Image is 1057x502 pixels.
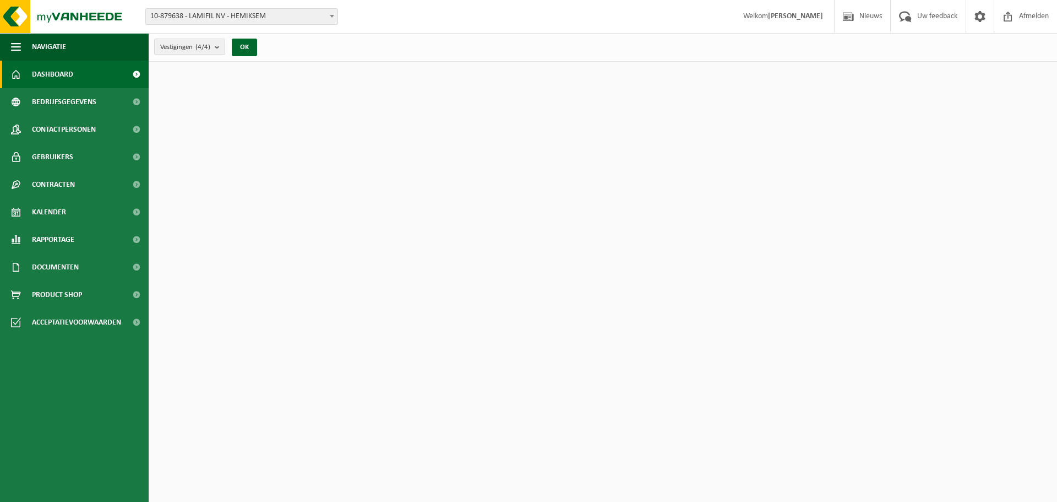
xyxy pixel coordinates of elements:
[32,253,79,281] span: Documenten
[32,198,66,226] span: Kalender
[32,226,74,253] span: Rapportage
[32,33,66,61] span: Navigatie
[160,39,210,56] span: Vestigingen
[32,143,73,171] span: Gebruikers
[32,309,121,336] span: Acceptatievoorwaarden
[32,171,75,198] span: Contracten
[32,61,73,88] span: Dashboard
[32,116,96,143] span: Contactpersonen
[232,39,257,56] button: OK
[32,88,96,116] span: Bedrijfsgegevens
[146,9,337,24] span: 10-879638 - LAMIFIL NV - HEMIKSEM
[154,39,225,55] button: Vestigingen(4/4)
[32,281,82,309] span: Product Shop
[145,8,338,25] span: 10-879638 - LAMIFIL NV - HEMIKSEM
[195,44,210,51] count: (4/4)
[768,12,823,20] strong: [PERSON_NAME]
